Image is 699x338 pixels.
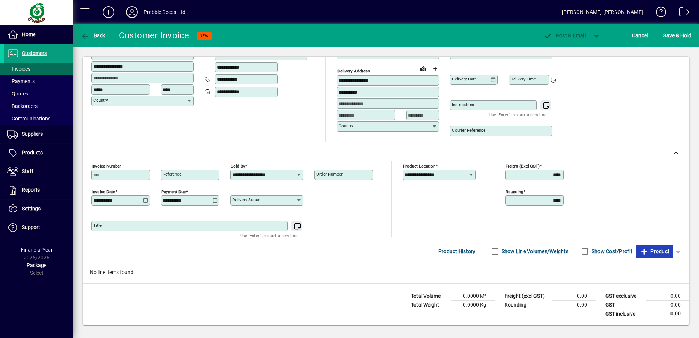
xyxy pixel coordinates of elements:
[663,30,691,41] span: ave & Hold
[552,292,596,301] td: 0.00
[22,168,33,174] span: Staff
[451,301,495,309] td: 0.0000 Kg
[501,301,552,309] td: Rounding
[22,31,35,37] span: Home
[429,63,441,75] button: Choose address
[22,131,43,137] span: Suppliers
[316,172,343,177] mat-label: Order number
[556,33,559,38] span: P
[73,29,113,42] app-page-header-button: Back
[7,91,28,97] span: Quotes
[4,63,73,75] a: Invoices
[646,309,689,319] td: 0.00
[240,231,298,240] mat-hint: Use 'Enter' to start a new line
[4,218,73,237] a: Support
[602,292,646,301] td: GST exclusive
[4,26,73,44] a: Home
[510,76,536,82] mat-label: Delivery time
[79,29,107,42] button: Back
[4,125,73,143] a: Suppliers
[640,245,669,257] span: Product
[435,245,479,258] button: Product History
[4,162,73,181] a: Staff
[339,123,353,128] mat-label: Country
[4,144,73,162] a: Products
[661,29,693,42] button: Save & Hold
[646,292,689,301] td: 0.00
[452,128,485,133] mat-label: Courier Reference
[646,301,689,309] td: 0.00
[7,103,38,109] span: Backorders
[97,5,120,19] button: Add
[92,189,115,194] mat-label: Invoice date
[543,33,586,38] span: ost & Email
[650,1,666,25] a: Knowledge Base
[602,309,646,319] td: GST inclusive
[489,110,547,119] mat-hint: Use 'Enter' to start a new line
[407,301,451,309] td: Total Weight
[144,6,185,18] div: Prebble Seeds Ltd
[500,248,568,255] label: Show Line Volumes/Weights
[452,102,474,107] mat-label: Instructions
[403,164,435,169] mat-label: Product location
[630,29,650,42] button: Cancel
[4,181,73,199] a: Reports
[21,247,53,253] span: Financial Year
[200,33,209,38] span: NEW
[163,172,181,177] mat-label: Reference
[562,6,643,18] div: [PERSON_NAME] [PERSON_NAME]
[451,292,495,301] td: 0.0000 M³
[4,112,73,125] a: Communications
[81,33,105,38] span: Back
[4,100,73,112] a: Backorders
[674,1,690,25] a: Logout
[27,262,46,268] span: Package
[590,248,632,255] label: Show Cost/Profit
[22,50,47,56] span: Customers
[22,150,43,155] span: Products
[4,87,73,100] a: Quotes
[506,189,523,194] mat-label: Rounding
[540,29,589,42] button: Post & Email
[232,197,260,202] mat-label: Delivery status
[7,66,30,72] span: Invoices
[407,292,451,301] td: Total Volume
[7,78,35,84] span: Payments
[4,75,73,87] a: Payments
[506,164,540,169] mat-label: Freight (excl GST)
[552,301,596,309] td: 0.00
[22,206,41,211] span: Settings
[4,200,73,218] a: Settings
[119,30,189,41] div: Customer Invoice
[7,116,50,121] span: Communications
[231,164,245,169] mat-label: Sold by
[161,189,186,194] mat-label: Payment due
[83,261,689,283] div: No line items found
[663,33,666,38] span: S
[93,98,108,103] mat-label: Country
[452,76,477,82] mat-label: Delivery date
[501,292,552,301] td: Freight (excl GST)
[602,301,646,309] td: GST
[22,224,40,230] span: Support
[636,245,673,258] button: Product
[632,30,648,41] span: Cancel
[22,187,40,193] span: Reports
[92,164,121,169] mat-label: Invoice number
[93,223,102,228] mat-label: Title
[417,63,429,74] a: View on map
[438,245,476,257] span: Product History
[120,5,144,19] button: Profile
